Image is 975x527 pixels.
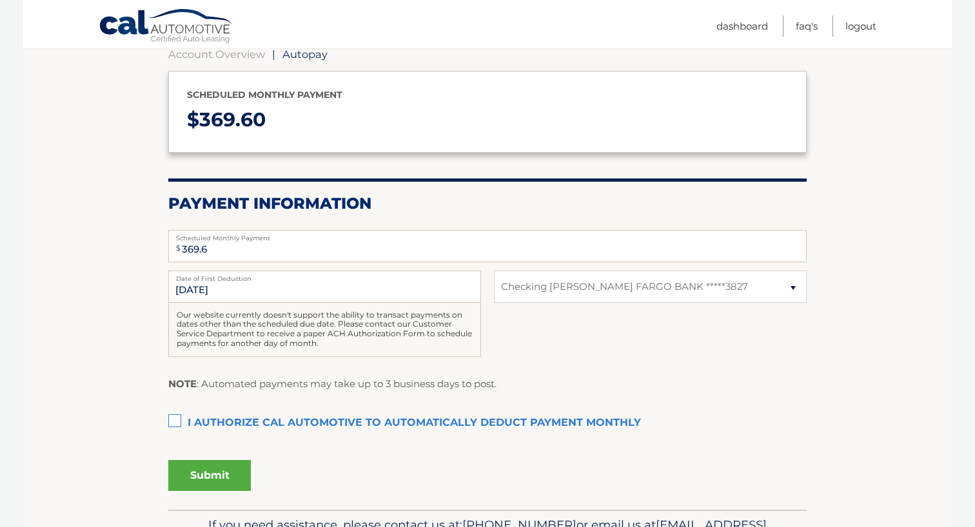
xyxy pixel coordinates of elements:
[168,48,265,61] a: Account Overview
[168,460,251,491] button: Submit
[272,48,275,61] span: |
[168,303,481,357] div: Our website currently doesn't support the ability to transact payments on dates other than the sc...
[187,103,788,137] p: $
[99,8,234,46] a: Cal Automotive
[172,234,184,263] span: $
[168,230,807,262] input: Payment Amount
[168,230,807,240] label: Scheduled Monthly Payment
[168,271,481,281] label: Date of First Deduction
[168,378,197,390] strong: NOTE
[199,108,266,131] span: 369.60
[716,15,768,37] a: Dashboard
[168,271,481,303] input: Payment Date
[845,15,876,37] a: Logout
[282,48,328,61] span: Autopay
[168,194,807,213] h2: Payment Information
[168,376,497,392] p: : Automated payments may take up to 3 business days to post.
[187,87,788,103] p: Scheduled monthly payment
[796,15,818,37] a: FAQ's
[168,410,807,436] label: I authorize cal automotive to automatically deduct payment monthly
